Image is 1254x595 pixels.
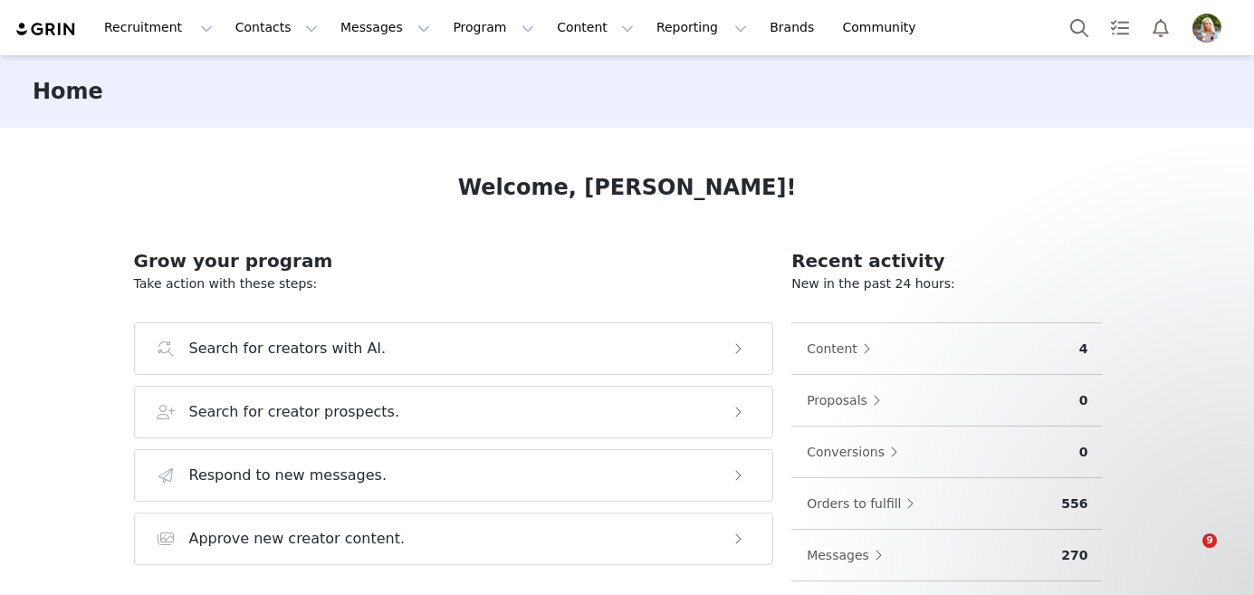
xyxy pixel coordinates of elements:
iframe: Intercom notifications message [874,419,1236,546]
button: Messages [806,541,892,570]
h3: Search for creators with AI. [189,338,387,360]
h2: Recent activity [791,247,1102,274]
a: Community [832,7,935,48]
h3: Home [33,75,103,108]
h3: Approve new creator content. [189,528,406,550]
a: Brands [759,7,830,48]
h3: Respond to new messages. [189,465,388,486]
a: Tasks [1100,7,1140,48]
button: Search for creator prospects. [134,386,774,438]
img: grin logo [14,21,78,38]
button: Conversions [806,437,907,466]
button: Contacts [225,7,329,48]
button: Proposals [806,386,890,415]
button: Content [806,334,880,363]
button: Program [442,7,545,48]
button: Respond to new messages. [134,449,774,502]
span: 9 [1202,533,1217,548]
button: Orders to fulfill [806,489,924,518]
h1: Welcome, [PERSON_NAME]! [458,171,797,204]
p: 4 [1079,340,1088,359]
button: Recruitment [93,7,224,48]
button: Content [546,7,645,48]
h2: Grow your program [134,247,774,274]
h3: Search for creator prospects. [189,401,400,423]
img: 61967f57-7e25-4ea5-a261-7e30b6473b92.png [1192,14,1221,43]
iframe: Intercom live chat [1165,533,1209,577]
button: Search [1059,7,1099,48]
button: Profile [1182,14,1240,43]
p: New in the past 24 hours: [791,274,1102,293]
button: Notifications [1141,7,1181,48]
button: Approve new creator content. [134,513,774,565]
p: Take action with these steps: [134,274,774,293]
button: Reporting [646,7,758,48]
p: 270 [1061,546,1087,565]
button: Search for creators with AI. [134,322,774,375]
p: 0 [1079,391,1088,410]
button: Messages [330,7,441,48]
